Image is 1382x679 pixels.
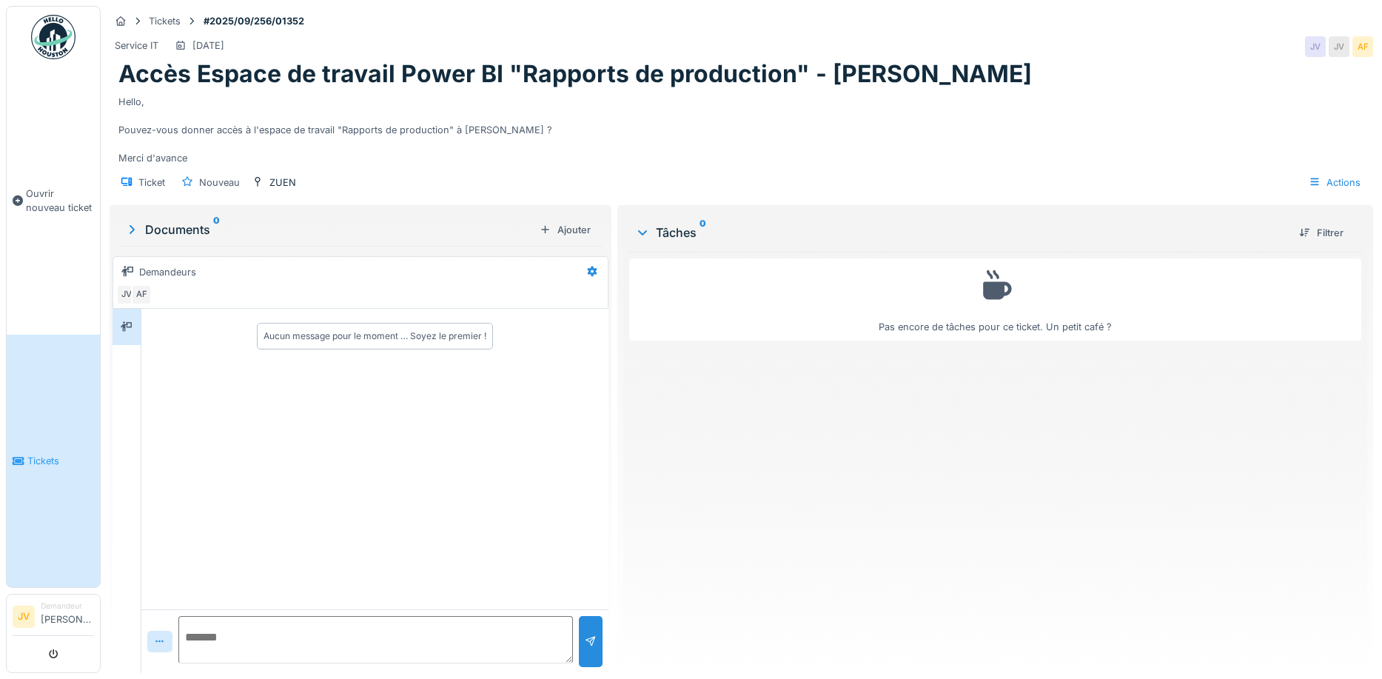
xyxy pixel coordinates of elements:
a: Tickets [7,335,100,588]
a: JV Demandeur[PERSON_NAME] [13,601,94,636]
li: [PERSON_NAME] [41,601,94,632]
div: Service IT [115,39,158,53]
div: Ticket [138,175,165,190]
div: Nouveau [199,175,240,190]
div: Actions [1302,172,1367,193]
div: Hello, Pouvez-vous donner accès à l'espace de travail "Rapports de production" à [PERSON_NAME] ? ... [118,89,1364,166]
sup: 0 [213,221,220,238]
div: JV [1305,36,1326,57]
div: Tâches [635,224,1287,241]
div: Documents [124,221,534,238]
a: Ouvrir nouveau ticket [7,67,100,335]
div: AF [131,284,152,305]
span: Tickets [27,454,94,468]
div: Demandeurs [139,265,196,279]
strong: #2025/09/256/01352 [198,14,310,28]
div: AF [1352,36,1373,57]
div: Demandeur [41,601,94,612]
div: Aucun message pour le moment … Soyez le premier ! [264,330,486,343]
div: Pas encore de tâches pour ce ticket. Un petit café ? [639,265,1352,334]
div: ZUEN [269,175,296,190]
div: Filtrer [1293,223,1349,243]
div: Tickets [149,14,181,28]
div: JV [116,284,137,305]
div: Ajouter [534,220,597,240]
span: Ouvrir nouveau ticket [26,187,94,215]
img: Badge_color-CXgf-gQk.svg [31,15,76,59]
li: JV [13,606,35,628]
div: [DATE] [192,39,224,53]
div: JV [1329,36,1349,57]
h1: Accès Espace de travail Power BI "Rapports de production" - [PERSON_NAME] [118,60,1032,88]
sup: 0 [700,224,706,241]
